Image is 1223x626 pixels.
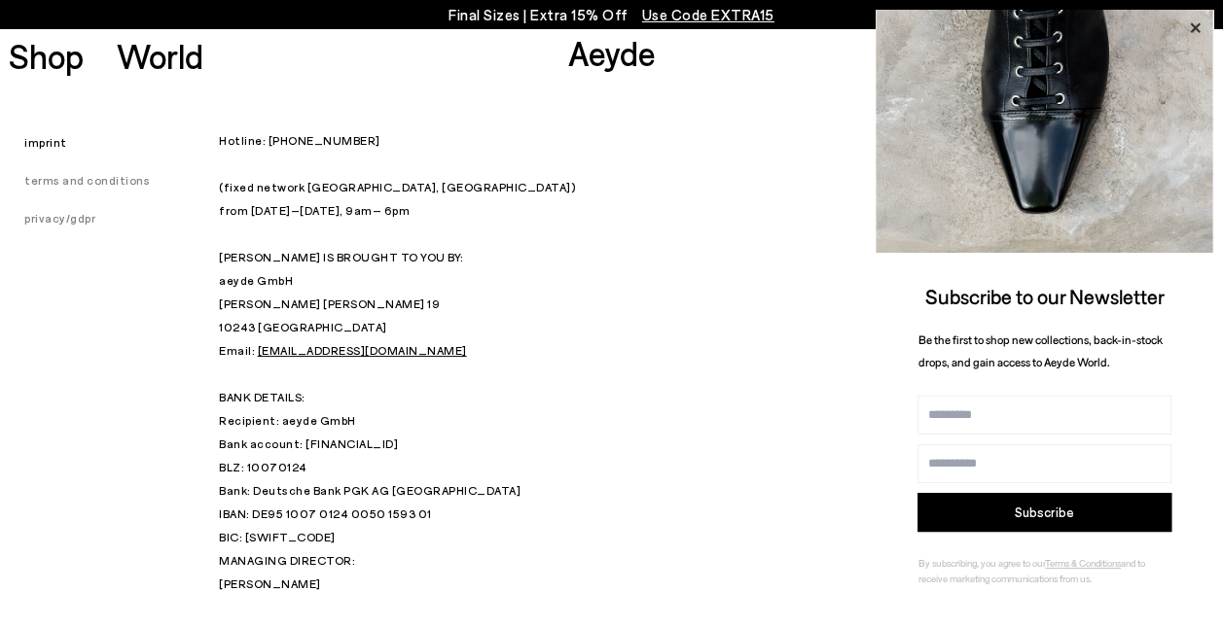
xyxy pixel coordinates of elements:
a: [EMAIL_ADDRESS][DOMAIN_NAME] [258,343,467,357]
span: Navigate to /collections/ss25-final-sizes [642,6,774,23]
img: ca3f721fb6ff708a270709c41d776025.jpg [876,10,1213,253]
a: World [117,39,203,73]
span: By subscribing, you agree to our [918,557,1045,569]
a: Shop [9,39,84,73]
button: Subscribe [917,493,1171,532]
a: Terms & Conditions [1045,557,1121,569]
span: Subscribe to our Newsletter [925,284,1165,308]
span: Be the first to shop new collections, back-in-stock drops, and gain access to Aeyde World. [918,332,1163,368]
p: Hotline: [PHONE_NUMBER] (fixed network [GEOGRAPHIC_DATA], [GEOGRAPHIC_DATA]) from [DATE] [DATE], ... [219,128,1004,548]
span: – [291,203,301,217]
p: Final Sizes | Extra 15% Off [449,3,774,27]
a: Aeyde [568,32,656,73]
